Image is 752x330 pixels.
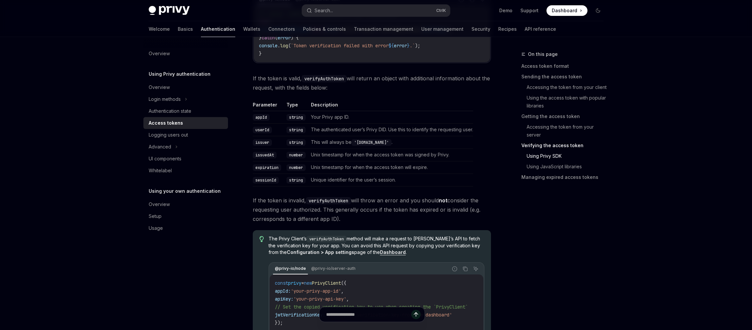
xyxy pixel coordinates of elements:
span: } [259,35,262,41]
span: = [301,280,304,286]
a: Policies & controls [303,21,346,37]
div: Overview [149,200,170,208]
a: Transaction management [354,21,413,37]
a: Accessing the token from your server [527,122,609,140]
code: userId [253,127,272,133]
a: Access token format [521,61,609,71]
a: Support [520,7,539,14]
span: The Privy Client’s method will make a request to [PERSON_NAME]’s API to fetch the verification ke... [269,235,484,256]
th: Parameter [253,102,284,111]
div: UI components [149,155,181,163]
th: Type [284,102,308,111]
div: @privy-io/node [273,265,308,272]
td: This will always be . [308,136,473,149]
code: '[DOMAIN_NAME]' [352,139,392,146]
a: Setup [143,210,228,222]
a: Verifying the access token [521,140,609,151]
svg: Tip [259,236,264,242]
span: catch [262,35,275,41]
a: Access tokens [143,117,228,129]
a: Authentication [201,21,235,37]
a: Authentication state [143,105,228,117]
button: Ask AI [471,265,480,273]
a: Dashboard [546,5,587,16]
span: 'your-privy-app-id' [291,288,341,294]
span: privy [288,280,301,286]
span: apiKey: [275,296,293,302]
code: sessionId [253,177,279,184]
a: Accessing the token from your client [527,82,609,93]
th: Description [308,102,473,111]
span: // Set the copied verification key to use when creating the `PrivyClient` [275,304,468,310]
span: , [346,296,349,302]
a: User management [421,21,464,37]
span: ( [288,43,291,49]
a: Overview [143,81,228,93]
div: Overview [149,50,170,58]
div: Search... [315,7,333,15]
div: Overview [149,83,170,91]
span: 'your-privy-api-key' [293,296,346,302]
div: Login methods [149,95,181,103]
span: `Token verification failed with error [291,43,389,49]
button: Send message [411,310,421,319]
a: API reference [525,21,556,37]
button: Report incorrect code [450,265,459,273]
a: Demo [499,7,512,14]
a: Welcome [149,21,170,37]
div: Usage [149,224,163,232]
a: Using JavaScript libraries [527,161,609,172]
div: Access tokens [149,119,183,127]
a: Using the access token with popular libraries [527,93,609,111]
code: issuer [253,139,272,146]
span: .` [410,43,415,49]
span: ( [275,35,278,41]
button: Toggle dark mode [593,5,603,16]
span: ${ [389,43,394,49]
span: Dashboard [552,7,577,14]
a: Logging users out [143,129,228,141]
td: Unique identifier for the user’s session. [308,174,473,186]
code: expiration [253,164,281,171]
a: Sending the access token [521,71,609,82]
code: number [286,164,306,171]
code: verifyAuthToken [307,236,347,242]
a: Overview [143,198,228,210]
span: . [278,43,280,49]
td: Your Privy app ID. [308,111,473,124]
div: @privy-io/server-auth [309,265,357,272]
span: On this page [528,50,558,58]
code: string [286,177,306,184]
h5: Using your own authentication [149,187,221,195]
code: string [286,139,306,146]
div: Logging users out [149,131,188,139]
button: Copy the contents from the code block [461,265,470,273]
code: verifyAuthToken [302,75,347,82]
a: Connectors [268,21,295,37]
a: UI components [143,153,228,165]
a: Managing expired access tokens [521,172,609,183]
code: string [286,114,306,121]
code: number [286,152,306,158]
code: appId [253,114,270,121]
a: Wallets [243,21,260,37]
div: Advanced [149,143,171,151]
span: If the token is valid, will return an object with additional information about the request, with ... [253,74,491,92]
span: } [259,51,262,57]
span: PrivyClient [312,280,341,286]
a: Dashboard [380,249,406,255]
span: console [259,43,278,49]
code: string [286,127,306,133]
img: dark logo [149,6,190,15]
span: ) { [291,35,299,41]
span: } [407,43,410,49]
a: Using Privy SDK [527,151,609,161]
span: ({ [341,280,346,286]
a: Basics [178,21,193,37]
span: log [280,43,288,49]
span: If the token is invalid, will throw an error and you should consider the requesting user authoriz... [253,196,491,224]
span: error [278,35,291,41]
span: const [275,280,288,286]
strong: not [439,197,447,204]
